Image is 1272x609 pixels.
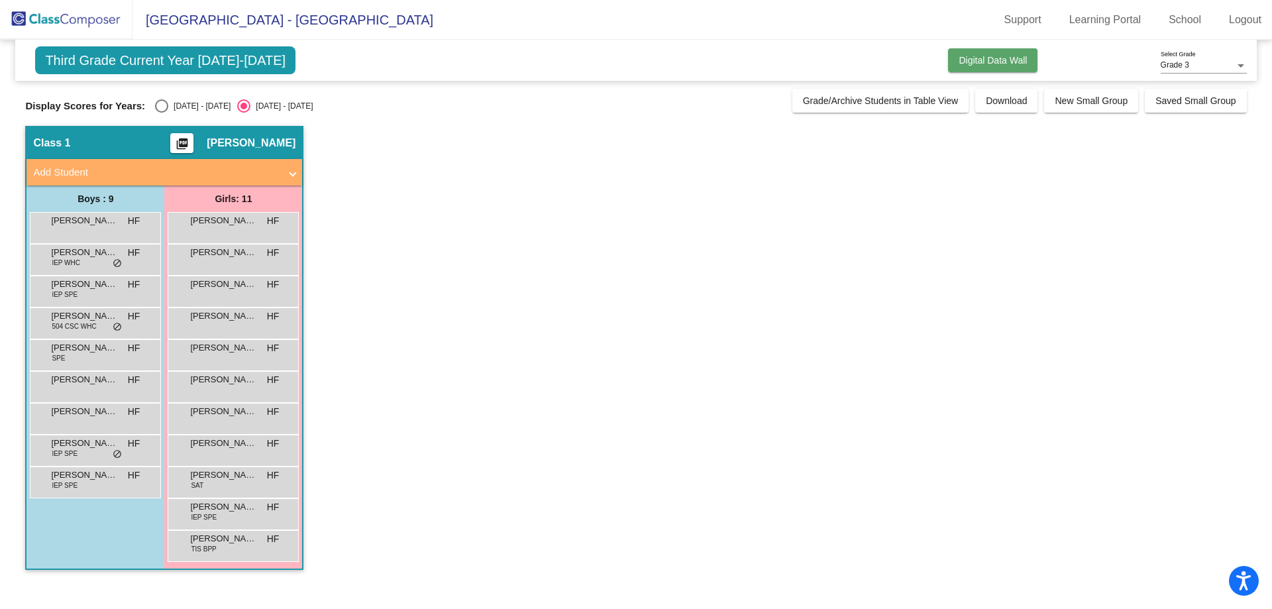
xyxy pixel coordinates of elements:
[191,512,217,522] span: IEP SPE
[128,278,140,292] span: HF
[267,278,280,292] span: HF
[191,480,203,490] span: SAT
[250,100,313,112] div: [DATE] - [DATE]
[207,137,295,150] span: [PERSON_NAME]
[190,405,256,418] span: [PERSON_NAME]
[26,186,164,212] div: Boys : 9
[52,449,78,459] span: IEP SPE
[190,246,256,259] span: [PERSON_NAME]
[51,278,117,291] span: [PERSON_NAME]
[1158,9,1212,30] a: School
[155,99,313,113] mat-radio-group: Select an option
[164,186,302,212] div: Girls: 11
[51,214,117,227] span: [PERSON_NAME]
[128,214,140,228] span: HF
[128,246,140,260] span: HF
[1218,9,1272,30] a: Logout
[190,341,256,355] span: [PERSON_NAME]
[1145,89,1246,113] button: Saved Small Group
[52,321,96,331] span: 504 CSC WHC
[174,137,190,156] mat-icon: picture_as_pdf
[190,214,256,227] span: [PERSON_NAME]
[792,89,969,113] button: Grade/Archive Students in Table View
[1155,95,1236,106] span: Saved Small Group
[33,165,280,180] mat-panel-title: Add Student
[267,532,280,546] span: HF
[975,89,1037,113] button: Download
[128,469,140,482] span: HF
[1161,60,1189,70] span: Grade 3
[267,437,280,451] span: HF
[190,309,256,323] span: [PERSON_NAME]
[132,9,433,30] span: [GEOGRAPHIC_DATA] - [GEOGRAPHIC_DATA]
[52,258,80,268] span: IEP WHC
[267,214,280,228] span: HF
[51,341,117,355] span: [PERSON_NAME]
[113,322,122,333] span: do_not_disturb_alt
[33,137,70,150] span: Class 1
[51,309,117,323] span: [PERSON_NAME] [PERSON_NAME]
[170,133,193,153] button: Print Students Details
[1059,9,1152,30] a: Learning Portal
[52,353,65,363] span: SPE
[113,449,122,460] span: do_not_disturb_alt
[267,341,280,355] span: HF
[190,469,256,482] span: [PERSON_NAME]
[51,246,117,259] span: [PERSON_NAME]
[128,341,140,355] span: HF
[190,532,256,545] span: [PERSON_NAME]
[267,373,280,387] span: HF
[190,437,256,450] span: [PERSON_NAME]
[52,290,78,300] span: IEP SPE
[994,9,1052,30] a: Support
[803,95,959,106] span: Grade/Archive Students in Table View
[128,373,140,387] span: HF
[191,544,216,554] span: TIS BPP
[190,373,256,386] span: [PERSON_NAME]
[1055,95,1128,106] span: New Small Group
[51,405,117,418] span: [PERSON_NAME]
[128,437,140,451] span: HF
[51,469,117,482] span: [PERSON_NAME]
[190,278,256,291] span: [PERSON_NAME]
[52,480,78,490] span: IEP SPE
[267,405,280,419] span: HF
[1044,89,1138,113] button: New Small Group
[51,437,117,450] span: [PERSON_NAME]
[128,309,140,323] span: HF
[35,46,295,74] span: Third Grade Current Year [DATE]-[DATE]
[128,405,140,419] span: HF
[267,500,280,514] span: HF
[113,258,122,269] span: do_not_disturb_alt
[25,100,145,112] span: Display Scores for Years:
[168,100,231,112] div: [DATE] - [DATE]
[948,48,1037,72] button: Digital Data Wall
[190,500,256,514] span: [PERSON_NAME]
[267,246,280,260] span: HF
[26,159,302,186] mat-expansion-panel-header: Add Student
[267,309,280,323] span: HF
[51,373,117,386] span: [PERSON_NAME]
[959,55,1027,66] span: Digital Data Wall
[267,469,280,482] span: HF
[986,95,1027,106] span: Download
